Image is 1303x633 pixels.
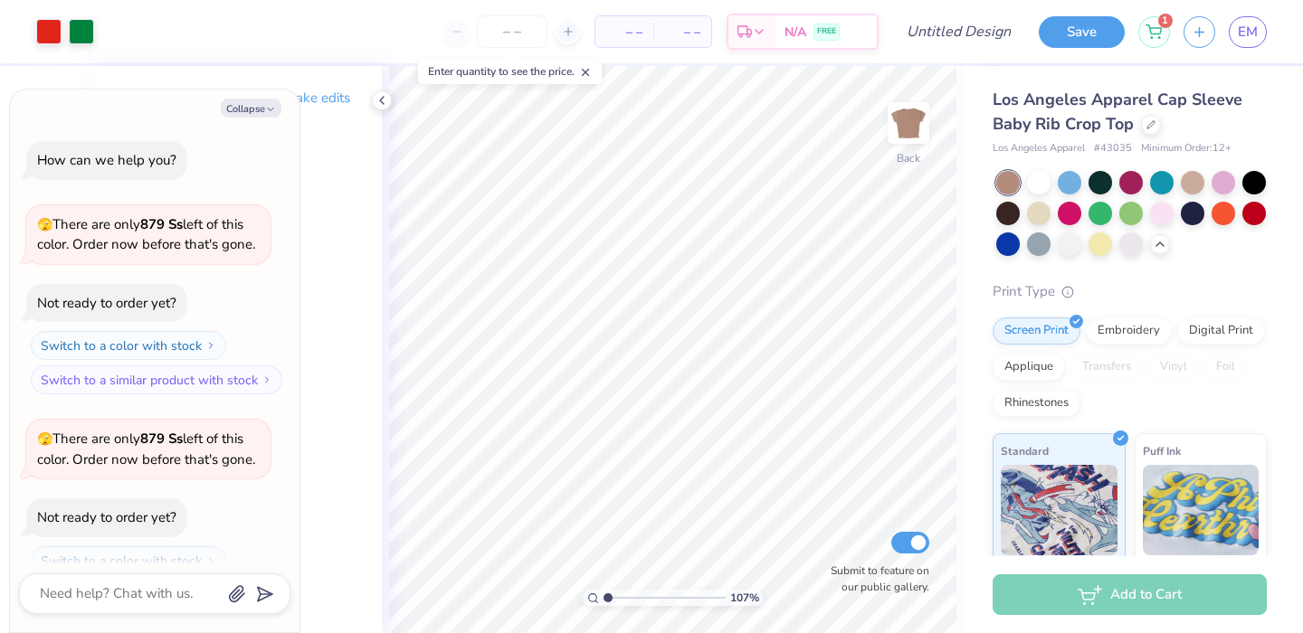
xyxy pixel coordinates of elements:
[31,546,226,575] button: Switch to a color with stock
[897,150,920,166] div: Back
[1238,22,1258,43] span: EM
[1094,141,1132,156] span: # 43035
[140,430,183,448] strong: 879 Ss
[1158,14,1173,28] span: 1
[37,294,176,312] div: Not ready to order yet?
[993,89,1242,135] span: Los Angeles Apparel Cap Sleeve Baby Rib Crop Top
[993,390,1080,417] div: Rhinestones
[1039,16,1125,48] button: Save
[110,88,353,129] p: Select part of your design to make edits in this panel
[1143,441,1181,460] span: Puff Ink
[205,555,216,566] img: Switch to a color with stock
[664,23,700,42] span: – –
[1229,16,1267,48] a: EM
[1143,465,1260,555] img: Puff Ink
[1177,317,1265,345] div: Digital Print
[890,105,927,141] img: Back
[1086,317,1172,345] div: Embroidery
[262,374,272,385] img: Switch to a similar product with stock
[892,14,1025,50] input: Untitled Design
[817,25,836,38] span: FREE
[140,215,183,233] strong: 879 Ss
[1148,354,1199,381] div: Vinyl
[785,23,806,42] span: N/A
[606,23,642,42] span: – –
[993,354,1065,381] div: Applique
[221,99,281,118] button: Collapse
[821,562,929,595] label: Submit to feature on our public gallery.
[37,151,176,169] div: How can we help you?
[730,590,759,606] span: 107 %
[1001,465,1118,555] img: Standard
[993,281,1267,302] div: Print Type
[1070,354,1143,381] div: Transfers
[993,141,1085,156] span: Los Angeles Apparel
[31,331,226,360] button: Switch to a color with stock
[37,216,52,233] span: 🫣
[1001,441,1049,460] span: Standard
[37,508,176,526] div: Not ready to order yet?
[418,59,602,84] div: Enter quantity to see the price.
[31,365,282,394] button: Switch to a similar product with stock
[37,215,255,254] span: There are only left of this color. Order now before that's gone.
[1141,141,1232,156] span: Minimum Order: 12 +
[205,340,216,351] img: Switch to a color with stock
[477,15,547,48] input: – –
[993,317,1080,345] div: Screen Print
[37,430,255,468] span: There are only left of this color. Order now before that's gone.
[1204,354,1247,381] div: Foil
[37,430,52,448] span: 🫣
